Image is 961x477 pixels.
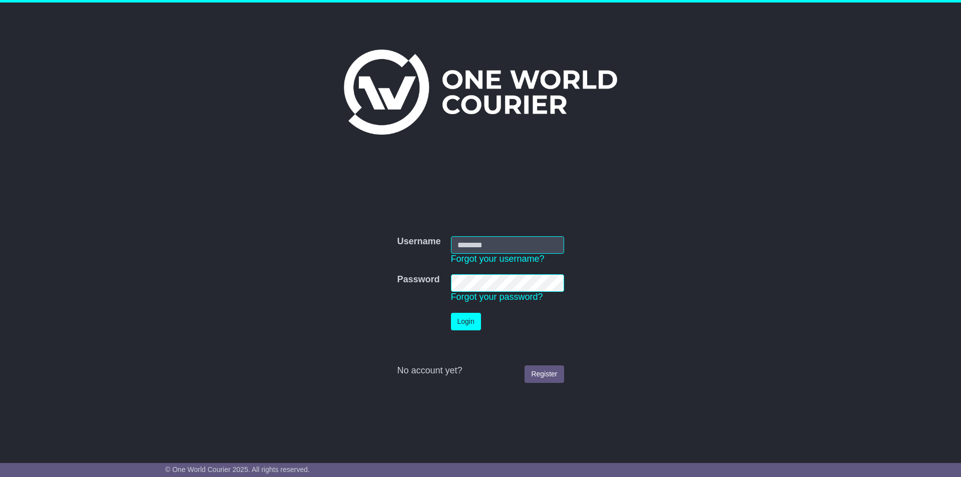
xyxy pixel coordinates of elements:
a: Forgot your password? [451,292,543,302]
div: No account yet? [397,365,564,376]
span: © One World Courier 2025. All rights reserved. [165,465,310,473]
label: Password [397,274,439,285]
label: Username [397,236,440,247]
a: Forgot your username? [451,254,545,264]
img: One World [344,50,617,135]
button: Login [451,313,481,330]
a: Register [525,365,564,383]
